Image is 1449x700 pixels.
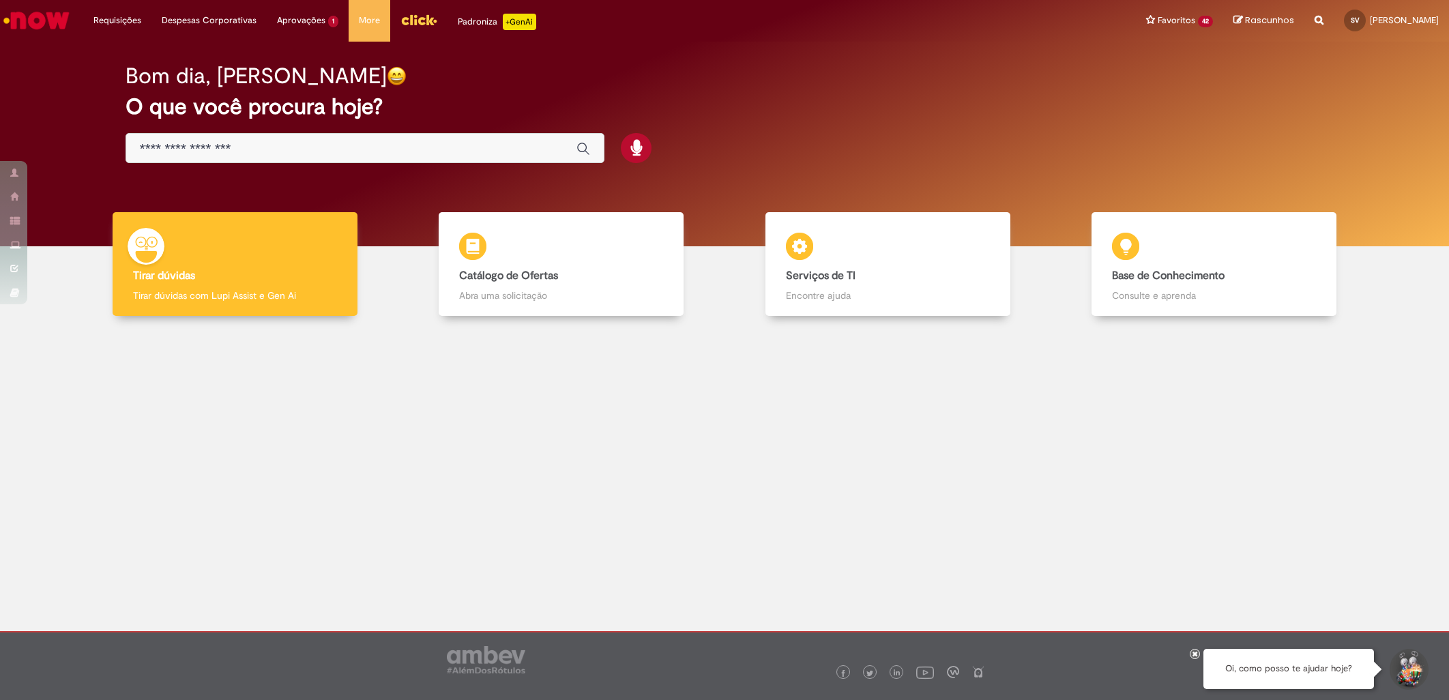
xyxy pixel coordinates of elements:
[1388,649,1429,690] button: Iniciar Conversa de Suporte
[840,670,847,677] img: logo_footer_facebook.png
[133,269,195,282] b: Tirar dúvidas
[1112,289,1316,302] p: Consulte e aprenda
[126,64,387,88] h2: Bom dia, [PERSON_NAME]
[724,212,1051,317] a: Serviços de TI Encontre ajuda
[503,14,536,30] p: +GenAi
[459,289,663,302] p: Abra uma solicitação
[786,269,855,282] b: Serviços de TI
[947,666,959,678] img: logo_footer_workplace.png
[1203,649,1374,689] div: Oi, como posso te ajudar hoje?
[459,269,558,282] b: Catálogo de Ofertas
[786,289,990,302] p: Encontre ajuda
[1112,269,1225,282] b: Base de Conhecimento
[1051,212,1378,317] a: Base de Conhecimento Consulte e aprenda
[277,14,325,27] span: Aprovações
[387,66,407,86] img: happy-face.png
[359,14,380,27] span: More
[328,16,338,27] span: 1
[72,212,398,317] a: Tirar dúvidas Tirar dúvidas com Lupi Assist e Gen Ai
[1245,14,1294,27] span: Rascunhos
[1351,16,1360,25] span: SV
[93,14,141,27] span: Requisições
[1,7,72,34] img: ServiceNow
[400,10,437,30] img: click_logo_yellow_360x200.png
[458,14,536,30] div: Padroniza
[126,95,1323,119] h2: O que você procura hoje?
[133,289,337,302] p: Tirar dúvidas com Lupi Assist e Gen Ai
[972,666,984,678] img: logo_footer_naosei.png
[916,663,934,681] img: logo_footer_youtube.png
[894,669,901,677] img: logo_footer_linkedin.png
[1233,14,1294,27] a: Rascunhos
[1198,16,1213,27] span: 42
[398,212,725,317] a: Catálogo de Ofertas Abra uma solicitação
[1370,14,1439,26] span: [PERSON_NAME]
[162,14,257,27] span: Despesas Corporativas
[866,670,873,677] img: logo_footer_twitter.png
[1158,14,1195,27] span: Favoritos
[447,646,525,673] img: logo_footer_ambev_rotulo_gray.png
